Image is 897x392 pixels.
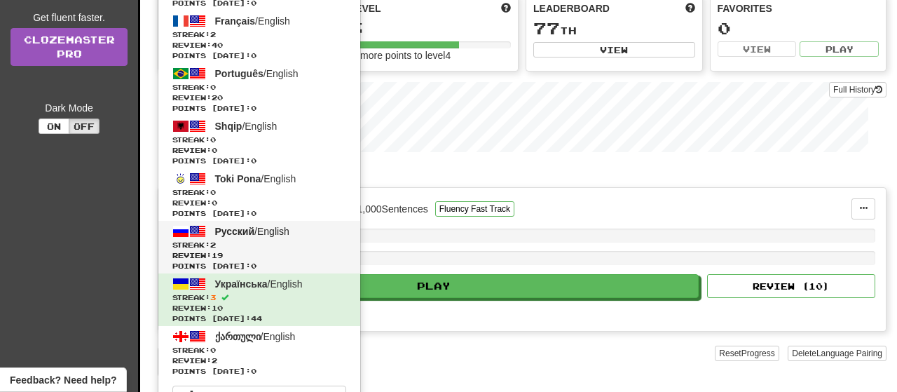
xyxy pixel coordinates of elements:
[169,274,699,298] button: Play
[158,168,360,221] a: Toki Pona/EnglishStreak:0 Review:0Points [DATE]:0
[210,241,216,249] span: 2
[172,240,346,250] span: Streak:
[435,201,514,217] button: Fluency Fast Track
[215,68,263,79] span: Português
[533,20,695,38] div: th
[172,292,346,303] span: Streak:
[685,1,695,15] span: This week in points, UTC
[210,83,216,91] span: 0
[215,278,268,290] span: Українська
[215,331,296,342] span: / English
[172,366,346,377] span: Points [DATE]: 0
[816,349,882,358] span: Language Pairing
[350,1,381,15] span: Level
[501,1,511,15] span: Score more points to level up
[210,293,216,302] span: 3
[533,42,695,58] button: View
[210,135,216,144] span: 0
[11,28,128,66] a: ClozemasterPro
[215,226,255,237] span: Русский
[172,303,346,313] span: Review: 10
[215,278,303,290] span: / English
[715,346,779,361] button: ResetProgress
[172,250,346,261] span: Review: 19
[215,15,290,27] span: / English
[210,188,216,196] span: 0
[215,173,261,184] span: Toki Pona
[172,345,346,356] span: Streak:
[172,187,346,198] span: Streak:
[39,119,69,134] button: On
[158,166,886,180] p: In Progress
[172,93,346,103] span: Review: 20
[215,15,256,27] span: Français
[172,145,346,156] span: Review: 0
[533,1,610,15] span: Leaderboard
[172,29,346,40] span: Streak:
[158,273,360,326] a: Українська/EnglishStreak:3 Review:10Points [DATE]:44
[215,121,242,132] span: Shqip
[215,226,289,237] span: / English
[172,261,346,271] span: Points [DATE]: 0
[215,331,261,342] span: ქართული
[215,173,296,184] span: / English
[158,116,360,168] a: Shqip/EnglishStreak:0 Review:0Points [DATE]:0
[172,103,346,114] span: Points [DATE]: 0
[357,202,428,216] div: 1,000 Sentences
[350,48,512,62] div: 57 more points to level 4
[172,50,346,61] span: Points [DATE]: 0
[215,68,299,79] span: / English
[800,41,879,57] button: Play
[741,349,775,358] span: Progress
[172,356,346,366] span: Review: 2
[10,373,116,387] span: Open feedback widget
[718,1,879,15] div: Favorites
[11,101,128,115] div: Dark Mode
[172,156,346,166] span: Points [DATE]: 0
[172,82,346,93] span: Streak:
[158,63,360,116] a: Português/EnglishStreak:0 Review:20Points [DATE]:0
[707,274,875,298] button: Review (10)
[210,346,216,354] span: 0
[172,198,346,208] span: Review: 0
[158,221,360,273] a: Русский/EnglishStreak:2 Review:19Points [DATE]:0
[158,11,360,63] a: Français/EnglishStreak:2 Review:40Points [DATE]:0
[210,30,216,39] span: 2
[788,346,886,361] button: DeleteLanguage Pairing
[69,119,100,134] button: Off
[350,20,512,37] div: 3
[533,18,560,38] span: 77
[11,11,128,25] div: Get fluent faster.
[158,326,360,379] a: ქართული/EnglishStreak:0 Review:2Points [DATE]:0
[718,20,879,37] div: 0
[172,40,346,50] span: Review: 40
[172,135,346,145] span: Streak:
[172,208,346,219] span: Points [DATE]: 0
[215,121,278,132] span: / English
[829,82,886,97] button: Full History
[172,313,346,324] span: Points [DATE]: 44
[718,41,797,57] button: View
